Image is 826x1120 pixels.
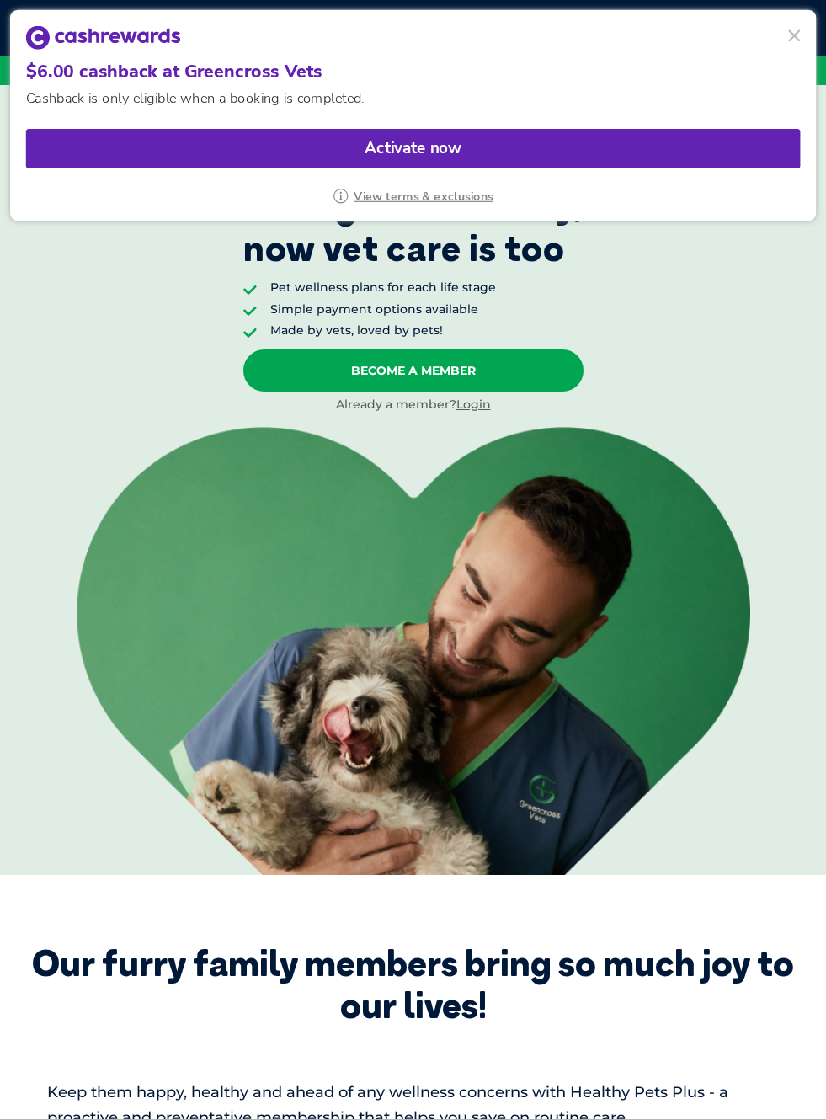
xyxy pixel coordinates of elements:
[26,60,801,83] div: $6.00 cashback at Greencross Vets
[333,188,349,204] img: Info
[270,301,496,318] li: Simple payment options available
[333,189,493,205] button: InfoView terms & exclusions
[456,397,491,412] a: Login
[243,397,584,413] div: Already a member?
[243,184,584,269] p: Loving them is easy, now vet care is too
[13,942,813,1027] div: Our furry family members bring so much joy to our lives!
[354,189,493,205] span: View terms & exclusions
[26,129,801,168] div: Activate now
[270,323,496,339] li: Made by vets, loved by pets!
[270,280,496,296] li: Pet wellness plans for each life stage
[26,26,180,50] img: Cashrewards logo
[243,349,584,392] a: Become A Member
[26,89,801,109] span: Cashback is only eligible when a booking is completed.
[77,427,750,875] img: <p>Loving them is easy, <br /> now vet care is too</p>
